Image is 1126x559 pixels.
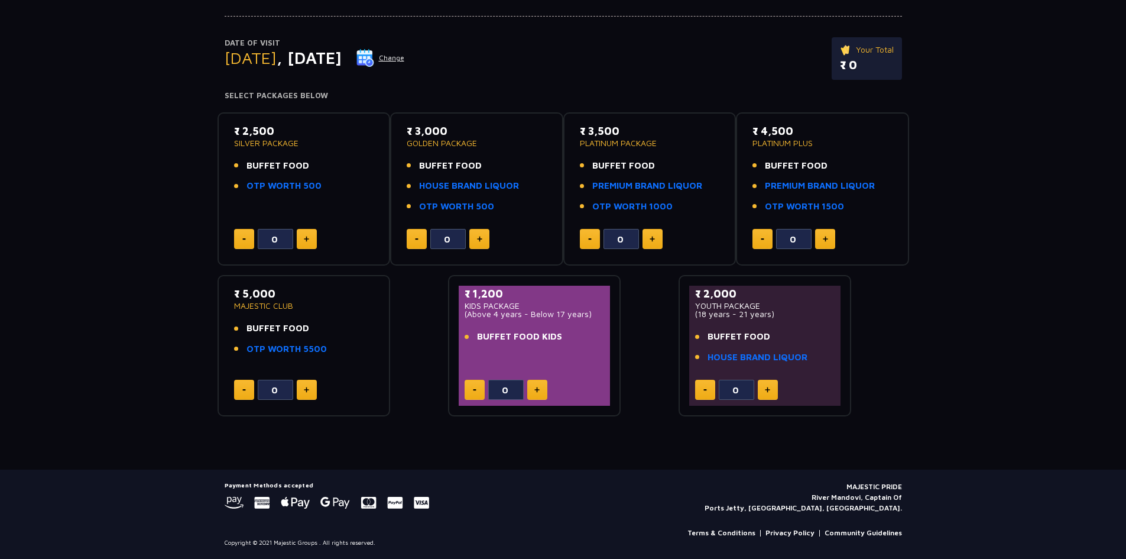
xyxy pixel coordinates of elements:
img: plus [765,387,770,393]
span: BUFFET FOOD [765,159,828,173]
button: Change [356,49,405,67]
img: minus [588,238,592,240]
img: minus [703,389,707,391]
span: [DATE] [225,48,277,67]
p: KIDS PACKAGE [465,302,605,310]
p: MAJESTIC PRIDE River Mandovi, Captain Of Ports Jetty, [GEOGRAPHIC_DATA], [GEOGRAPHIC_DATA]. [705,482,902,513]
a: OTP WORTH 500 [246,179,322,193]
h4: Select Packages Below [225,91,902,101]
p: PLATINUM PACKAGE [580,139,720,147]
img: plus [304,236,309,242]
img: minus [242,238,246,240]
img: plus [650,236,655,242]
p: Copyright © 2021 Majestic Groups . All rights reserved. [225,538,375,547]
a: Privacy Policy [765,528,815,538]
p: (Above 4 years - Below 17 years) [465,310,605,318]
img: minus [761,238,764,240]
a: OTP WORTH 1000 [592,200,673,214]
p: (18 years - 21 years) [695,310,835,318]
p: ₹ 0 [840,56,894,74]
a: OTP WORTH 1500 [765,200,844,214]
p: GOLDEN PACKAGE [407,139,547,147]
p: MAJESTIC CLUB [234,302,374,310]
p: SILVER PACKAGE [234,139,374,147]
img: minus [473,389,476,391]
span: BUFFET FOOD KIDS [477,330,562,344]
img: plus [823,236,828,242]
img: ticket [840,43,852,56]
img: plus [534,387,540,393]
a: HOUSE BRAND LIQUOR [419,179,519,193]
p: ₹ 2,000 [695,286,835,302]
img: minus [415,238,418,240]
a: OTP WORTH 500 [419,200,494,214]
a: PREMIUM BRAND LIQUOR [592,179,702,193]
a: Community Guidelines [825,528,902,538]
p: Date of Visit [225,37,405,49]
img: plus [477,236,482,242]
p: ₹ 5,000 [234,286,374,302]
p: ₹ 4,500 [752,123,893,139]
p: PLATINUM PLUS [752,139,893,147]
a: HOUSE BRAND LIQUOR [708,351,807,364]
p: ₹ 3,500 [580,123,720,139]
span: BUFFET FOOD [246,159,309,173]
a: OTP WORTH 5500 [246,342,327,356]
p: ₹ 3,000 [407,123,547,139]
p: ₹ 1,200 [465,286,605,302]
a: PREMIUM BRAND LIQUOR [765,179,875,193]
span: BUFFET FOOD [246,322,309,335]
span: BUFFET FOOD [419,159,482,173]
p: Your Total [840,43,894,56]
img: minus [242,389,246,391]
h5: Payment Methods accepted [225,482,429,489]
span: , [DATE] [277,48,342,67]
span: BUFFET FOOD [592,159,655,173]
p: ₹ 2,500 [234,123,374,139]
span: BUFFET FOOD [708,330,770,344]
a: Terms & Conditions [687,528,755,538]
img: plus [304,387,309,393]
p: YOUTH PACKAGE [695,302,835,310]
